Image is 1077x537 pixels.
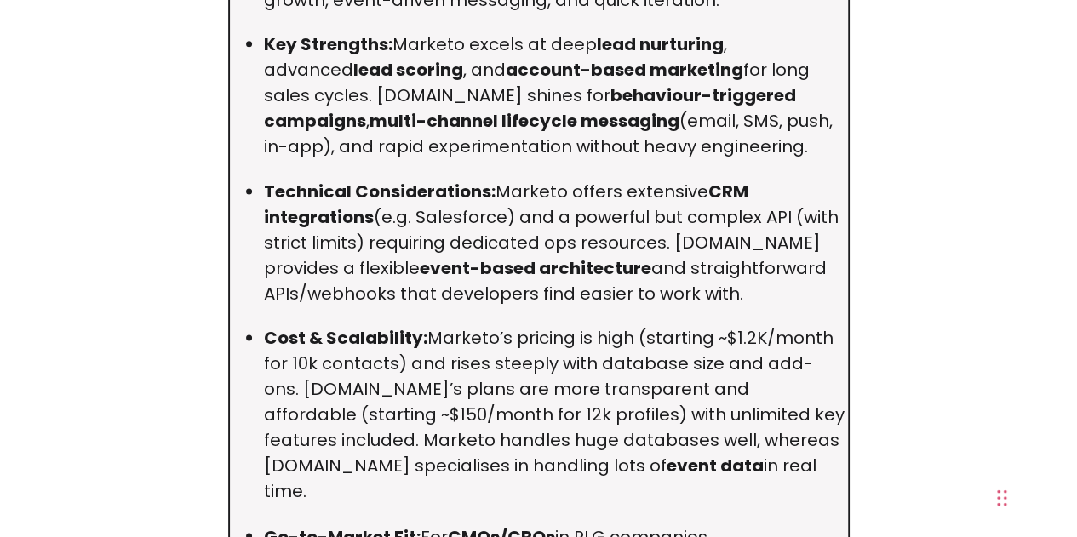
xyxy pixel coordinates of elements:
[264,32,392,56] strong: Key Strengths:
[264,325,845,504] p: Marketo’s pricing is high (starting ~$1.2K/month for 10k contacts) and rises steeply with databas...
[992,455,1077,537] div: Widget de chat
[264,180,748,229] strong: CRM integrations
[264,326,427,350] strong: Cost & Scalability:
[264,180,496,203] strong: Technical Considerations:
[264,83,796,133] strong: behaviour-triggered campaigns
[264,179,845,306] p: Marketo offers extensive (e.g. Salesforce) and a powerful but complex API (with strict limits) re...
[597,32,724,56] strong: lead nurturing
[992,455,1077,537] iframe: Chat Widget
[420,256,651,280] strong: event-based architecture
[264,31,845,159] p: Marketo excels at deep , advanced , and for long sales cycles . [DOMAIN_NAME] shines for , (email...
[997,472,1007,523] div: Glisser
[370,109,679,133] strong: multi-channel lifecycle messaging
[506,58,743,82] strong: account-based marketing
[353,58,463,82] strong: lead scoring
[667,454,764,477] strong: event data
